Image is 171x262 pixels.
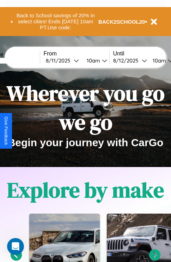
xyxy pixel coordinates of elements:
[98,19,145,25] b: BACK2SCHOOL20
[81,57,109,64] button: 10am
[44,57,81,64] button: 8/11/2025
[46,57,74,64] div: 8 / 11 / 2025
[113,57,142,64] div: 8 / 12 / 2025
[7,238,24,255] iframe: Intercom live chat
[13,11,98,32] button: Back to School savings of 20% in select cities! Ends [DATE] 10am PT.Use code:
[7,175,164,204] h1: Explore by make
[44,50,109,57] label: From
[4,117,8,145] div: Give Feedback
[149,57,168,64] div: 10am
[83,57,102,64] div: 10am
